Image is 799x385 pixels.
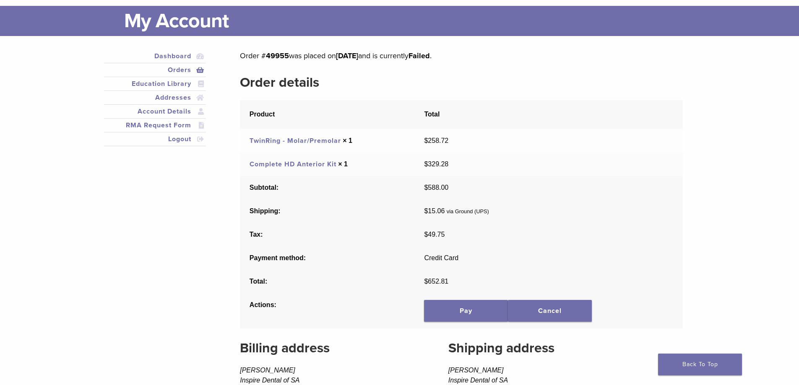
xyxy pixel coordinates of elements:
a: Cancel order 49955 [508,300,592,322]
strong: × 1 [343,137,352,144]
th: Total [415,100,683,129]
a: Complete HD Anterior Kit [250,160,336,168]
mark: 49955 [266,51,289,60]
a: Dashboard [106,51,205,61]
a: Pay for order 49955 [424,300,508,322]
a: RMA Request Form [106,120,205,130]
strong: × 1 [338,160,348,168]
mark: Failed [409,51,430,60]
bdi: 329.28 [424,160,448,168]
span: $ [424,137,428,144]
a: Orders [106,65,205,75]
nav: Account pages [104,49,206,156]
th: Payment method: [240,246,415,270]
th: Tax: [240,223,415,246]
h2: Order details [240,72,682,93]
a: Logout [106,134,205,144]
span: 652.81 [424,278,448,285]
a: Back To Top [658,354,742,375]
span: $ [424,231,428,238]
th: Subtotal: [240,176,415,199]
th: Product [240,100,415,129]
span: 15.06 [424,207,445,214]
mark: [DATE] [336,51,358,60]
small: via Ground (UPS) [447,208,489,214]
h2: Billing address [240,338,422,358]
span: 588.00 [424,184,448,191]
p: Order # was placed on and is currently . [240,49,682,62]
a: Addresses [106,93,205,103]
td: Credit Card [415,246,683,270]
th: Total: [240,270,415,293]
a: TwinRing - Molar/Premolar [250,137,341,145]
span: $ [424,278,428,285]
bdi: 258.72 [424,137,448,144]
th: Shipping: [240,199,415,223]
a: Account Details [106,106,205,116]
h1: My Account [124,6,695,36]
h2: Shipping address [448,338,683,358]
span: $ [424,160,428,168]
span: $ [424,207,428,214]
span: $ [424,184,428,191]
span: 49.75 [424,231,445,238]
th: Actions: [240,293,415,328]
a: Education Library [106,79,205,89]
